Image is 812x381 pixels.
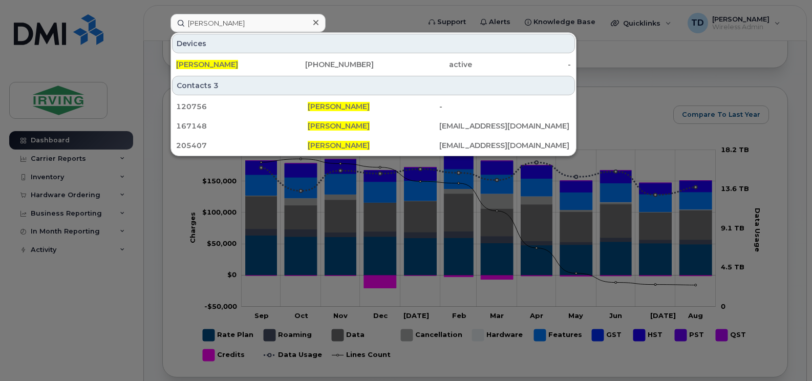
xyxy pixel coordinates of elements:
[308,121,370,131] span: [PERSON_NAME]
[172,117,575,135] a: 167148[PERSON_NAME][EMAIL_ADDRESS][DOMAIN_NAME]
[439,121,571,131] div: [EMAIL_ADDRESS][DOMAIN_NAME]
[374,59,473,70] div: active
[308,141,370,150] span: [PERSON_NAME]
[172,76,575,95] div: Contacts
[472,59,571,70] div: -
[172,34,575,53] div: Devices
[308,102,370,111] span: [PERSON_NAME]
[439,140,571,151] div: [EMAIL_ADDRESS][DOMAIN_NAME]
[172,97,575,116] a: 120756[PERSON_NAME]-
[176,60,238,69] span: [PERSON_NAME]
[439,101,571,112] div: -
[170,14,326,32] input: Find something...
[275,59,374,70] div: [PHONE_NUMBER]
[172,136,575,155] a: 205407[PERSON_NAME][EMAIL_ADDRESS][DOMAIN_NAME]
[176,121,308,131] div: 167148
[176,140,308,151] div: 205407
[176,101,308,112] div: 120756
[213,80,219,91] span: 3
[172,55,575,74] a: [PERSON_NAME][PHONE_NUMBER]active-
